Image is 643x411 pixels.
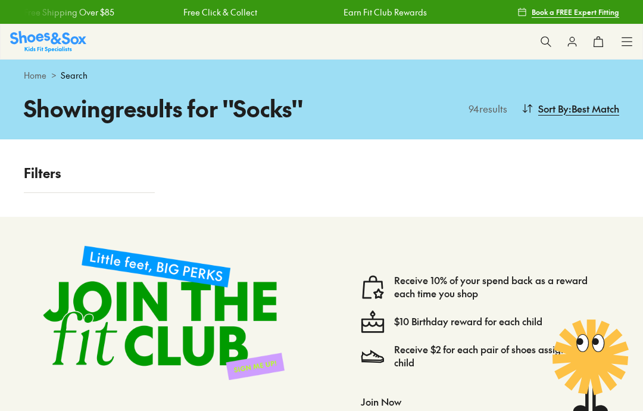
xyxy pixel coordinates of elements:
img: cake--candle-birthday-event-special-sweet-cake-bake.svg [361,310,385,334]
img: sign-up-footer.png [24,226,304,399]
h1: Showing results for " Socks " [24,91,321,125]
span: Sort By [538,101,569,116]
a: Earn Fit Club Rewards [344,6,427,18]
button: Sort By:Best Match [522,95,619,122]
a: Free Shipping Over $85 [24,6,114,18]
a: $10 Birthday reward for each child [394,315,542,328]
img: SNS_Logo_Responsive.svg [10,31,86,52]
p: Filters [24,163,155,183]
img: Vector_3098.svg [361,344,385,368]
a: Book a FREE Expert Fitting [517,1,619,23]
a: Receive $2 for each pair of shoes assigned to a child [394,343,610,369]
a: Home [24,69,46,82]
div: > [24,69,619,82]
span: : Best Match [569,101,619,116]
span: Search [61,69,88,82]
span: Book a FREE Expert Fitting [532,7,619,17]
a: Receive 10% of your spend back as a reward each time you shop [394,274,610,300]
img: vector1.svg [361,275,385,299]
p: 94 results [464,101,507,116]
a: Free Click & Collect [183,6,257,18]
a: Shoes & Sox [10,31,86,52]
